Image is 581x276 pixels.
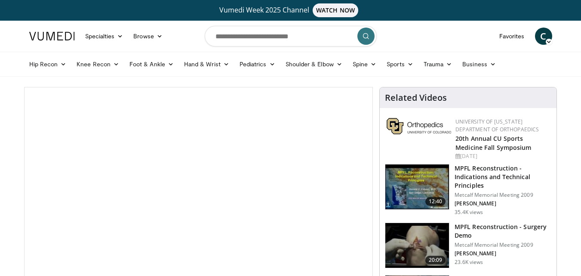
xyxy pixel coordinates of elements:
[535,28,552,45] a: C
[205,26,377,47] input: Search topics, interventions
[418,56,458,73] a: Trauma
[347,56,381,73] a: Spine
[455,259,483,266] p: 23.6K views
[385,223,449,268] img: aren_3.png.150x105_q85_crop-smart_upscale.jpg
[455,250,551,257] p: [PERSON_NAME]
[385,223,551,268] a: 20:09 MPFL Reconstruction - Surgery Demo Metcalf Memorial Meeting 2009 [PERSON_NAME] 23.6K views
[385,164,449,209] img: 642458_3.png.150x105_q85_crop-smart_upscale.jpg
[385,164,551,216] a: 12:40 MPFL Reconstruction - Indications and Technical Principles Metcalf Memorial Meeting 2009 [P...
[71,56,124,73] a: Knee Recon
[425,256,446,264] span: 20:09
[494,28,530,45] a: Favorites
[234,56,280,73] a: Pediatrics
[455,134,531,152] a: 20th Annual CU Sports Medicine Fall Symposium
[280,56,347,73] a: Shoulder & Elbow
[387,118,451,134] img: 355603a8-37da-49b6-856f-e00d7e9307d3.png.150x105_q85_autocrop_double_scale_upscale_version-0.2.png
[455,152,550,160] div: [DATE]
[124,56,179,73] a: Foot & Ankle
[455,223,551,240] h3: MPFL Reconstruction - Surgery Demo
[29,32,75,40] img: VuMedi Logo
[455,118,539,133] a: University of [US_STATE] Department of Orthopaedics
[179,56,234,73] a: Hand & Wrist
[455,192,551,198] p: Metcalf Memorial Meeting 2009
[381,56,418,73] a: Sports
[455,209,483,216] p: 35.4K views
[80,28,129,45] a: Specialties
[455,242,551,248] p: Metcalf Memorial Meeting 2009
[455,200,551,207] p: [PERSON_NAME]
[24,56,72,73] a: Hip Recon
[128,28,168,45] a: Browse
[457,56,501,73] a: Business
[385,93,447,103] h4: Related Videos
[455,164,551,190] h3: MPFL Reconstruction - Indications and Technical Principles
[425,197,446,206] span: 12:40
[313,3,358,17] span: WATCH NOW
[31,3,551,17] a: Vumedi Week 2025 ChannelWATCH NOW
